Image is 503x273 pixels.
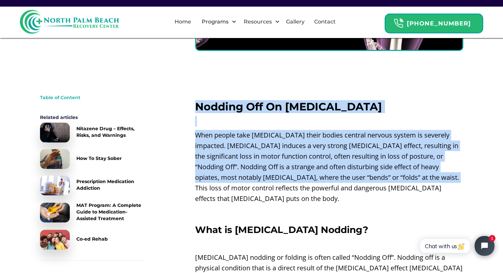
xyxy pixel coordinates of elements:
[40,175,146,195] a: Prescription Medication Addiction
[40,123,146,142] a: Nitazene Drug – Effects, Risks, and Warnings
[40,114,146,121] div: Related articles
[40,149,146,169] a: How To Stay Sober
[196,11,238,32] div: Programs
[76,178,146,191] div: Prescription Medication Addiction
[195,116,463,127] p: ‍
[407,20,471,27] strong: [PHONE_NUMBER]
[76,125,146,138] div: Nitazene Drug – Effects, Risks, and Warnings
[413,230,500,261] iframe: Tidio Chat
[171,11,195,32] a: Home
[40,94,146,101] div: Table of Content
[40,230,146,250] a: Co-ed Rehab
[40,202,146,223] a: MAT Program: A Complete Guide to Medication-Assisted Treatment
[238,11,281,32] div: Resources
[195,130,463,204] p: When people take [MEDICAL_DATA] their bodies central nervous system is severely impacted. [MEDICA...
[200,18,230,26] div: Programs
[76,155,122,162] div: How To Stay Sober
[195,224,368,235] strong: What is [MEDICAL_DATA] Nodding?
[195,207,463,218] p: ‍
[76,202,146,222] div: MAT Program: A Complete Guide to Medication-Assisted Treatment
[195,238,463,249] p: ‍
[310,11,340,32] a: Contact
[282,11,309,32] a: Gallery
[242,18,273,26] div: Resources
[195,101,463,113] h2: Nodding Off On [MEDICAL_DATA]
[76,236,108,242] div: Co-ed Rehab
[394,18,403,28] img: Header Calendar Icons
[385,10,483,33] a: Header Calendar Icons[PHONE_NUMBER]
